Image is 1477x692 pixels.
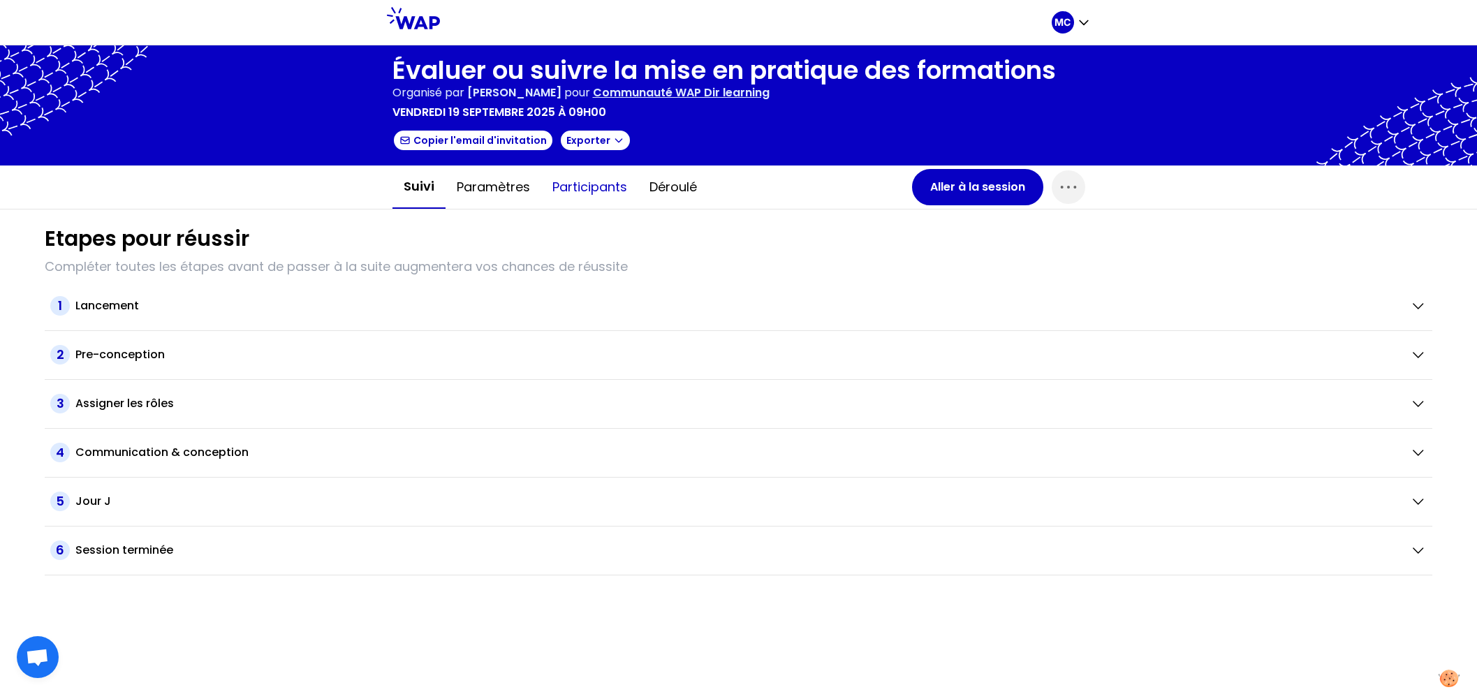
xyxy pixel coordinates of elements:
[392,57,1056,84] h1: Évaluer ou suivre la mise en pratique des formations
[593,84,770,101] p: Communauté WAP Dir learning
[75,444,249,461] h2: Communication & conception
[446,166,541,208] button: Paramètres
[50,394,70,413] span: 3
[50,345,1427,365] button: 2Pre-conception
[50,443,1427,462] button: 4Communication & conception
[50,540,70,560] span: 6
[50,296,70,316] span: 1
[392,84,464,101] p: Organisé par
[467,84,561,101] span: [PERSON_NAME]
[1055,15,1071,29] p: MC
[50,296,1427,316] button: 1Lancement
[50,394,1427,413] button: 3Assigner les rôles
[1052,11,1091,34] button: MC
[17,636,59,678] div: Ouvrir le chat
[45,257,1432,277] p: Compléter toutes les étapes avant de passer à la suite augmentera vos chances de réussite
[541,166,638,208] button: Participants
[75,297,139,314] h2: Lancement
[638,166,708,208] button: Déroulé
[392,129,554,152] button: Copier l'email d'invitation
[559,129,631,152] button: Exporter
[392,165,446,209] button: Suivi
[50,540,1427,560] button: 6Session terminée
[45,226,249,251] h1: Etapes pour réussir
[50,345,70,365] span: 2
[75,346,165,363] h2: Pre-conception
[50,492,1427,511] button: 5Jour J
[75,542,173,559] h2: Session terminée
[75,395,174,412] h2: Assigner les rôles
[564,84,590,101] p: pour
[50,443,70,462] span: 4
[75,493,111,510] h2: Jour J
[392,104,606,121] p: vendredi 19 septembre 2025 à 09h00
[50,492,70,511] span: 5
[912,169,1043,205] button: Aller à la session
